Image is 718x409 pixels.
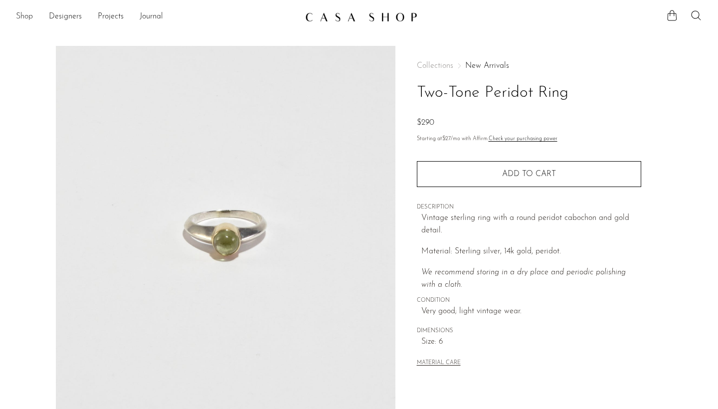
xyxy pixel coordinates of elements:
[417,161,641,187] button: Add to cart
[98,10,124,23] a: Projects
[16,8,297,25] nav: Desktop navigation
[489,136,557,142] a: Check your purchasing power - Learn more about Affirm Financing (opens in modal)
[421,336,641,349] span: Size: 6
[417,80,641,106] h1: Two-Tone Peridot Ring
[417,296,641,305] span: CONDITION
[421,245,641,258] p: Material: Sterling silver, 14k gold, peridot.
[417,203,641,212] span: DESCRIPTION
[502,170,556,178] span: Add to cart
[417,135,641,144] p: Starting at /mo with Affirm.
[417,62,453,70] span: Collections
[442,136,451,142] span: $27
[140,10,163,23] a: Journal
[417,327,641,336] span: DIMENSIONS
[417,62,641,70] nav: Breadcrumbs
[421,212,641,237] p: Vintage sterling ring with a round peridot cabochon and gold detail.
[421,305,641,318] span: Very good; light vintage wear.
[421,268,626,289] i: We recommend storing in a dry place and periodic polishing with a cloth.
[16,10,33,23] a: Shop
[16,8,297,25] ul: NEW HEADER MENU
[417,360,461,367] button: MATERIAL CARE
[417,119,434,127] span: $290
[465,62,509,70] a: New Arrivals
[49,10,82,23] a: Designers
